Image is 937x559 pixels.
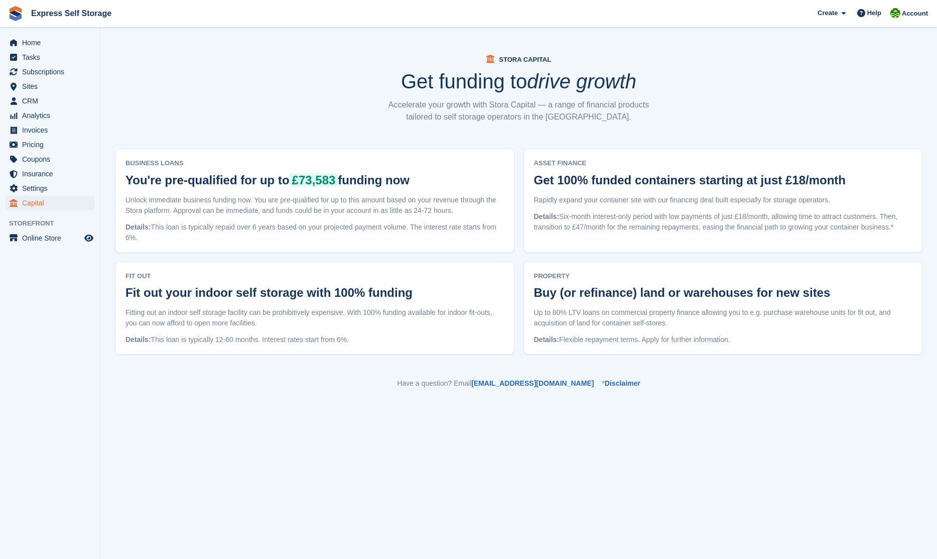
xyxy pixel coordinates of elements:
[22,65,82,79] span: Subscriptions
[534,271,836,281] span: Property
[5,138,95,152] a: menu
[5,123,95,137] a: menu
[125,307,504,328] p: Fitting out an indoor self storage facility can be prohibitively expensive. With 100% funding ava...
[22,94,82,108] span: CRM
[902,9,928,19] span: Account
[22,50,82,64] span: Tasks
[5,167,95,181] a: menu
[125,334,504,345] p: This loan is typically 12-60 months. Interest rates start from 6%.
[83,232,95,244] a: Preview store
[534,211,912,233] p: Six-month interest-only period with low payments of just £18/month, allowing time to attract cust...
[5,79,95,93] a: menu
[125,158,415,168] span: Business Loans
[605,379,640,387] a: Disclaimer
[8,6,23,21] img: stora-icon-8386f47178a22dfd0bd8f6a31ec36ba5ce8667c1dd55bd0f319d3a0aa187defe.svg
[22,167,82,181] span: Insurance
[534,336,560,344] span: Details:
[383,99,654,123] p: Accelerate your growth with Stora Capital — a range of financial products tailored to self storag...
[27,5,115,22] a: Express Self Storage
[22,79,82,93] span: Sites
[5,181,95,195] a: menu
[527,70,636,92] i: drive growth
[5,65,95,79] a: menu
[890,8,900,18] img: Sonia Shah
[534,173,846,187] h2: Get 100% funded containers starting at just £18/month
[499,56,551,63] span: Stora Capital
[5,152,95,166] a: menu
[534,307,912,328] p: Up to 80% LTV loans on commercial property finance allowing you to e.g. purchase warehouse units ...
[534,286,831,299] h2: Buy (or refinance) land or warehouses for new sites
[5,196,95,210] a: menu
[534,334,912,345] p: Flexible repayment terms. Apply for further information.
[9,218,100,229] span: Storefront
[5,50,95,64] a: menu
[534,195,912,205] p: Rapidly expand your container site with our financing deal built especially for storage operators.
[125,223,151,231] span: Details:
[534,158,851,168] span: Asset Finance
[5,108,95,123] a: menu
[22,196,82,210] span: Capital
[22,152,82,166] span: Coupons
[818,8,838,18] span: Create
[5,36,95,50] a: menu
[534,212,560,220] span: Details:
[125,173,410,187] h2: You're pre-qualified for up to funding now
[22,181,82,195] span: Settings
[22,108,82,123] span: Analytics
[125,222,504,243] p: This loan is typically repaid over 6 years based on your projected payment volume. The interest r...
[22,231,82,245] span: Online Store
[125,336,151,344] span: Details:
[867,8,881,18] span: Help
[125,286,413,299] h2: Fit out your indoor self storage with 100% funding
[22,123,82,137] span: Invoices
[290,173,338,187] span: £73,583
[22,138,82,152] span: Pricing
[401,71,636,91] h1: Get funding to
[471,379,594,387] a: [EMAIL_ADDRESS][DOMAIN_NAME]
[115,378,922,389] p: Have a question? Email *
[5,94,95,108] a: menu
[5,231,95,245] a: menu
[125,195,504,216] p: Unlock immediate business funding now. You are pre-qualified for up to this amount based on your ...
[125,271,418,281] span: Fit Out
[22,36,82,50] span: Home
